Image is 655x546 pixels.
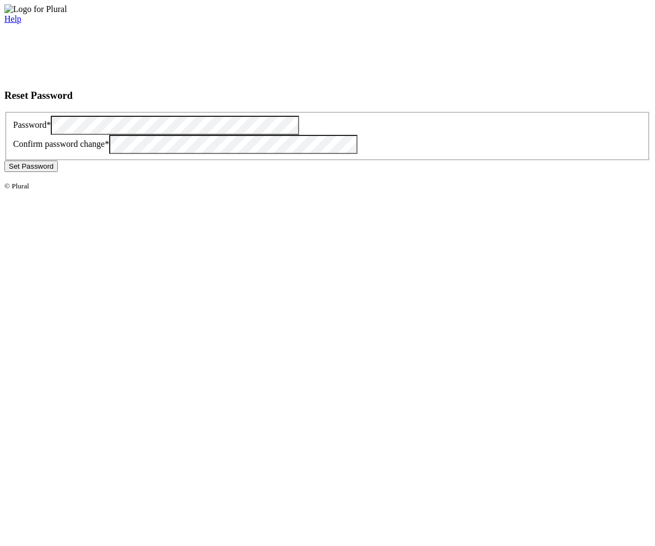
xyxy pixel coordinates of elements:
a: Help [4,14,21,23]
label: Confirm password change [13,139,109,149]
h3: Reset Password [4,90,651,102]
img: Logo for Plural [4,4,67,14]
small: © Plural [4,182,29,190]
label: Password [13,120,51,129]
button: Set Password [4,161,58,172]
